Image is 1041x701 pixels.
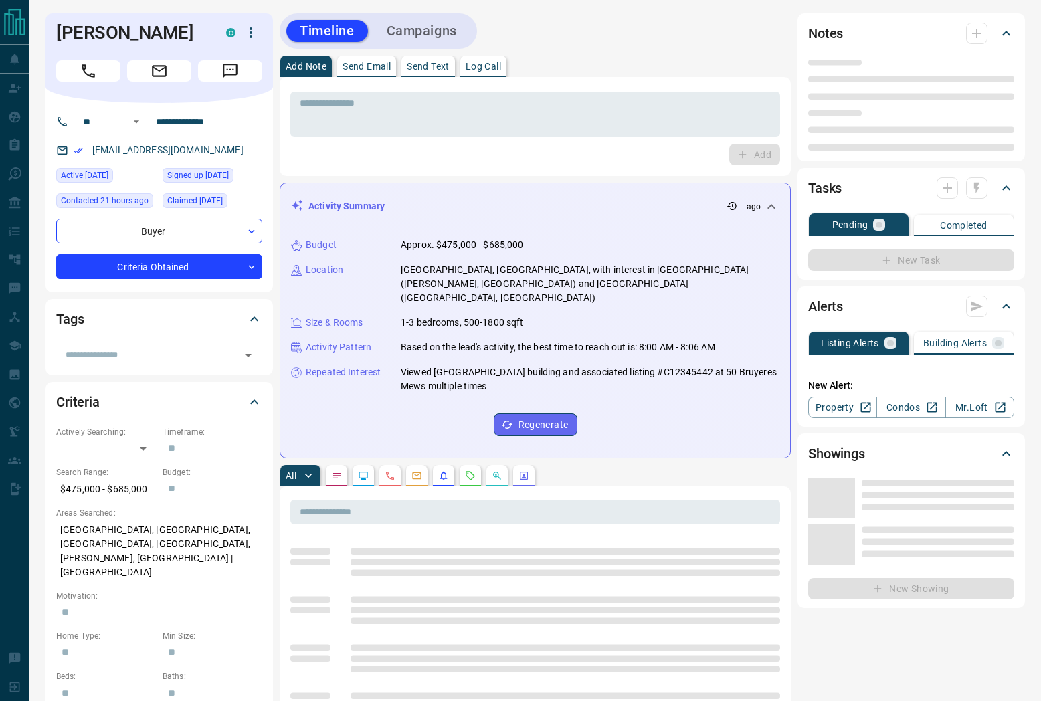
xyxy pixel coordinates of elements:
p: New Alert: [808,379,1014,393]
p: All [286,471,296,480]
a: Condos [876,397,945,418]
button: Open [128,114,145,130]
div: Criteria [56,386,262,418]
p: [GEOGRAPHIC_DATA], [GEOGRAPHIC_DATA], with interest in [GEOGRAPHIC_DATA] ([PERSON_NAME], [GEOGRAP... [401,263,779,305]
div: condos.ca [226,28,235,37]
button: Open [239,346,258,365]
span: Claimed [DATE] [167,194,223,207]
span: Email [127,60,191,82]
p: Size & Rooms [306,316,363,330]
p: Repeated Interest [306,365,381,379]
p: Activity Pattern [306,340,371,355]
p: Add Note [286,62,326,71]
span: Call [56,60,120,82]
p: Log Call [466,62,501,71]
p: Timeframe: [163,426,262,438]
p: Min Size: [163,630,262,642]
span: Message [198,60,262,82]
div: Mon Oct 13 2025 [56,193,156,212]
p: Building Alerts [923,338,987,348]
button: Regenerate [494,413,577,436]
h2: Tags [56,308,84,330]
h2: Notes [808,23,843,44]
div: Buyer [56,219,262,243]
button: Timeline [286,20,368,42]
h2: Alerts [808,296,843,317]
div: Criteria Obtained [56,254,262,279]
p: Baths: [163,670,262,682]
p: [GEOGRAPHIC_DATA], [GEOGRAPHIC_DATA], [GEOGRAPHIC_DATA], [GEOGRAPHIC_DATA], [PERSON_NAME], [GEOGR... [56,519,262,583]
p: Search Range: [56,466,156,478]
p: Listing Alerts [821,338,879,348]
p: Completed [940,221,987,230]
p: Pending [832,220,868,229]
p: Budget [306,238,337,252]
a: [EMAIL_ADDRESS][DOMAIN_NAME] [92,144,244,155]
p: Budget: [163,466,262,478]
p: 1-3 bedrooms, 500-1800 sqft [401,316,524,330]
svg: Listing Alerts [438,470,449,481]
svg: Agent Actions [518,470,529,481]
a: Property [808,397,877,418]
div: Activity Summary-- ago [291,194,779,219]
svg: Opportunities [492,470,502,481]
span: Active [DATE] [61,169,108,182]
span: Contacted 21 hours ago [61,194,149,207]
p: Areas Searched: [56,507,262,519]
h2: Tasks [808,177,842,199]
p: Viewed [GEOGRAPHIC_DATA] building and associated listing #C12345442 at 50 Bruyeres Mews multiple ... [401,365,779,393]
svg: Lead Browsing Activity [358,470,369,481]
div: Notes [808,17,1014,49]
button: Campaigns [373,20,470,42]
p: Motivation: [56,590,262,602]
p: -- ago [740,201,761,213]
p: Beds: [56,670,156,682]
div: Tasks [808,172,1014,204]
h2: Showings [808,443,865,464]
p: Send Text [407,62,450,71]
div: Alerts [808,290,1014,322]
div: Wed Sep 10 2025 [163,168,262,187]
svg: Emails [411,470,422,481]
p: Based on the lead's activity, the best time to reach out is: 8:00 AM - 8:06 AM [401,340,715,355]
svg: Calls [385,470,395,481]
div: Tags [56,303,262,335]
svg: Requests [465,470,476,481]
svg: Notes [331,470,342,481]
div: Showings [808,437,1014,470]
h2: Criteria [56,391,100,413]
span: Signed up [DATE] [167,169,229,182]
a: Mr.Loft [945,397,1014,418]
p: Actively Searching: [56,426,156,438]
div: Mon Oct 06 2025 [56,168,156,187]
div: Mon Oct 06 2025 [163,193,262,212]
h1: [PERSON_NAME] [56,22,206,43]
p: Location [306,263,343,277]
p: Home Type: [56,630,156,642]
svg: Email Verified [74,146,83,155]
p: $475,000 - $685,000 [56,478,156,500]
p: Activity Summary [308,199,385,213]
p: Approx. $475,000 - $685,000 [401,238,524,252]
p: Send Email [343,62,391,71]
